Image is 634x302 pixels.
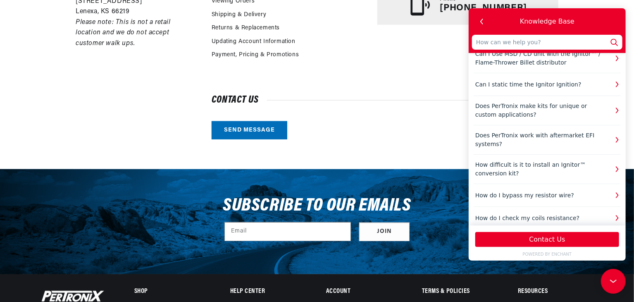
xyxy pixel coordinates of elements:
[76,7,196,17] p: Lenexa, KS 66219
[223,198,411,214] h3: Subscribe to our emails
[7,93,140,111] div: Does PerTronix make kits for unique or custom applications?
[212,10,266,19] a: Shipping & Delivery
[3,26,154,41] input: How can we help you?
[359,223,410,241] button: Subscribe
[212,24,280,33] a: Returns & Replacements
[212,96,558,104] h2: Contact us
[212,121,287,140] a: Send message
[225,223,350,241] input: Email
[7,224,150,239] button: Contact Us
[51,8,106,18] div: Knowledge Base
[76,19,171,47] em: Please note: This is not a retail location and we do not accept customer walk ups.
[440,3,527,14] p: [PHONE_NUMBER]
[7,152,140,170] div: How difficult is it to install an Ignitor™ conversion kit?
[3,243,154,249] a: POWERED BY ENCHANT
[7,123,140,140] div: Does PerTronix work with aftermarket EFI systems?
[7,183,140,192] div: How do I bypass my resistor wire?
[7,206,140,214] div: How do I check my coils resistance?
[7,41,140,59] div: Can I Use MSD / CD unit with the Ignitor™ / Flame-Thrower Billet distributor
[212,50,299,60] a: Payment, Pricing & Promotions
[7,72,140,81] div: Can I static time the Ignitor Ignition?
[212,37,296,46] a: Updating Account Information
